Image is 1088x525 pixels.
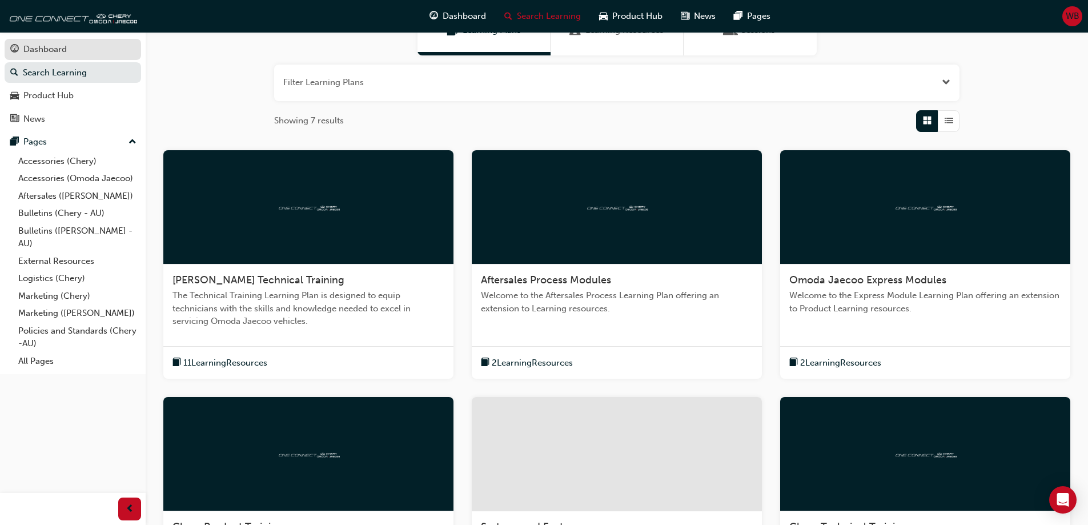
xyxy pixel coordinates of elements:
[14,170,141,187] a: Accessories (Omoda Jaecoo)
[481,356,573,370] button: book-icon2LearningResources
[495,5,590,28] a: search-iconSearch Learning
[172,356,181,370] span: book-icon
[163,150,453,379] a: oneconnect[PERSON_NAME] Technical TrainingThe Technical Training Learning Plan is designed to equ...
[945,114,953,127] span: List
[14,222,141,253] a: Bulletins ([PERSON_NAME] - AU)
[725,5,780,28] a: pages-iconPages
[126,502,134,516] span: prev-icon
[492,356,573,370] span: 2 Learning Resources
[14,322,141,352] a: Policies and Standards (Chery -AU)
[5,62,141,83] a: Search Learning
[747,10,770,23] span: Pages
[1062,6,1082,26] button: WB
[6,5,137,27] img: oneconnect
[172,289,444,328] span: The Technical Training Learning Plan is designed to equip technicians with the skills and knowled...
[5,109,141,130] a: News
[681,9,689,23] span: news-icon
[274,114,344,127] span: Showing 7 results
[800,356,881,370] span: 2 Learning Resources
[14,270,141,287] a: Logistics (Chery)
[10,45,19,55] span: guage-icon
[10,114,19,125] span: news-icon
[10,68,18,78] span: search-icon
[612,10,663,23] span: Product Hub
[277,201,340,212] img: oneconnect
[10,91,19,101] span: car-icon
[5,131,141,153] button: Pages
[504,9,512,23] span: search-icon
[14,287,141,305] a: Marketing (Chery)
[481,289,753,315] span: Welcome to the Aftersales Process Learning Plan offering an extension to Learning resources.
[443,10,486,23] span: Dashboard
[14,253,141,270] a: External Resources
[942,76,950,89] button: Open the filter
[481,274,611,286] span: Aftersales Process Modules
[517,10,581,23] span: Search Learning
[5,85,141,106] a: Product Hub
[10,137,19,147] span: pages-icon
[14,352,141,370] a: All Pages
[734,9,742,23] span: pages-icon
[5,39,141,60] a: Dashboard
[172,274,344,286] span: [PERSON_NAME] Technical Training
[14,304,141,322] a: Marketing ([PERSON_NAME])
[789,289,1061,315] span: Welcome to the Express Module Learning Plan offering an extension to Product Learning resources.
[14,153,141,170] a: Accessories (Chery)
[14,187,141,205] a: Aftersales ([PERSON_NAME])
[172,356,267,370] button: book-icon11LearningResources
[894,448,957,459] img: oneconnect
[23,113,45,126] div: News
[1049,486,1077,514] div: Open Intercom Messenger
[429,9,438,23] span: guage-icon
[672,5,725,28] a: news-iconNews
[447,24,458,37] span: Learning Plans
[23,43,67,56] div: Dashboard
[694,10,716,23] span: News
[725,24,737,37] span: Sessions
[585,201,648,212] img: oneconnect
[590,5,672,28] a: car-iconProduct Hub
[472,150,762,379] a: oneconnectAftersales Process ModulesWelcome to the Aftersales Process Learning Plan offering an e...
[420,5,495,28] a: guage-iconDashboard
[780,150,1070,379] a: oneconnectOmoda Jaecoo Express ModulesWelcome to the Express Module Learning Plan offering an ext...
[923,114,932,127] span: Grid
[894,201,957,212] img: oneconnect
[789,356,881,370] button: book-icon2LearningResources
[14,205,141,222] a: Bulletins (Chery - AU)
[129,135,136,150] span: up-icon
[277,448,340,459] img: oneconnect
[1066,10,1079,23] span: WB
[789,274,946,286] span: Omoda Jaecoo Express Modules
[23,135,47,149] div: Pages
[569,24,581,37] span: Learning Resources
[183,356,267,370] span: 11 Learning Resources
[599,9,608,23] span: car-icon
[481,356,489,370] span: book-icon
[789,356,798,370] span: book-icon
[23,89,74,102] div: Product Hub
[5,37,141,131] button: DashboardSearch LearningProduct HubNews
